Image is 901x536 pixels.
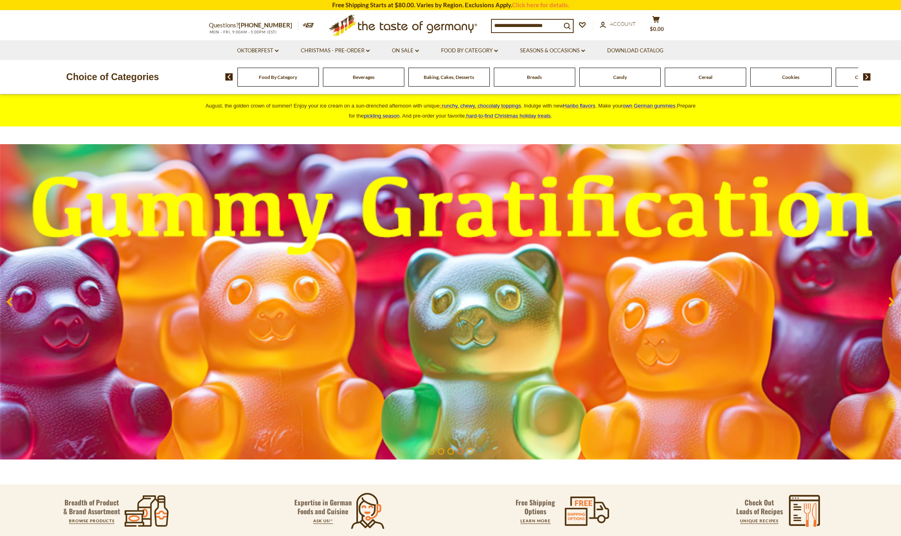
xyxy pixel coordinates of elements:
[623,103,676,109] span: own German gummies
[699,74,712,80] a: Cereal
[294,498,352,516] p: Expertise in German Foods and Cuisine
[439,103,521,109] a: crunchy, chewy, chocolaty toppings
[364,113,400,119] a: pickling season
[259,74,297,80] a: Food By Category
[353,74,375,80] a: Beverages
[237,46,279,55] a: Oktoberfest
[225,73,233,81] img: previous arrow
[239,21,292,29] a: [PHONE_NUMBER]
[69,518,114,523] a: BROWSE PRODUCTS
[610,21,636,27] span: Account
[600,20,636,29] a: Account
[527,74,542,80] a: Breads
[650,26,664,32] span: $0.00
[736,498,783,516] p: Check Out Loads of Recipes
[512,1,569,8] a: Click here for details.
[466,113,551,119] a: hard-to-find Christmas holiday treats
[863,73,871,81] img: next arrow
[644,16,668,36] button: $0.00
[782,74,799,80] a: Cookies
[740,518,778,523] a: UNIQUE RECIPES
[301,46,370,55] a: Christmas - PRE-ORDER
[313,518,333,523] a: ASK US!*
[209,30,277,34] span: MON - FRI, 9:00AM - 5:00PM (EST)
[424,74,474,80] a: Baking, Cakes, Desserts
[392,46,419,55] a: On Sale
[623,103,677,109] a: own German gummies.
[520,518,551,523] a: LEARN MORE
[206,103,696,119] span: August, the golden crown of summer! Enjoy your ice cream on a sun-drenched afternoon with unique ...
[63,498,120,516] p: Breadth of Product & Brand Assortment
[441,46,498,55] a: Food By Category
[442,103,521,109] span: runchy, chewy, chocolaty toppings
[613,74,627,80] a: Candy
[855,74,897,80] a: Coffee, Cocoa & Tea
[563,103,595,109] a: Haribo flavors
[209,20,298,31] p: Questions?
[509,498,562,516] p: Free Shipping Options
[520,46,585,55] a: Seasons & Occasions
[607,46,664,55] a: Download Catalog
[466,113,552,119] span: .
